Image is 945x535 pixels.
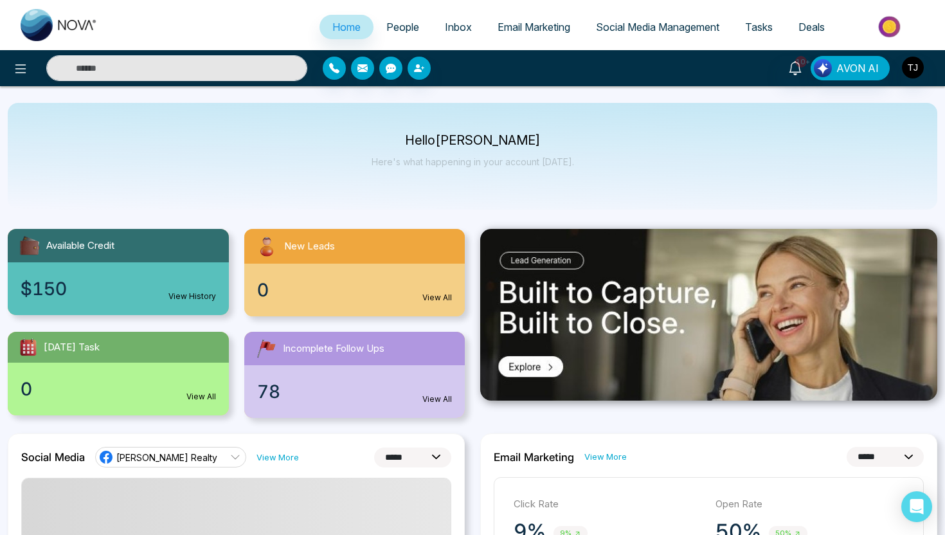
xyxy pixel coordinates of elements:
a: Home [319,15,373,39]
span: 78 [257,378,280,405]
img: todayTask.svg [18,337,39,358]
span: [DATE] Task [44,340,100,355]
span: Deals [798,21,825,33]
span: Social Media Management [596,21,719,33]
span: Home [332,21,361,33]
a: Social Media Management [583,15,732,39]
span: Incomplete Follow Ups [283,341,384,356]
span: Email Marketing [498,21,570,33]
a: 10+ [780,56,811,78]
a: View History [168,291,216,302]
a: People [373,15,432,39]
span: 10+ [795,56,807,68]
a: View All [422,394,452,405]
img: User Avatar [902,57,924,78]
a: Tasks [732,15,786,39]
h2: Email Marketing [494,451,574,464]
p: Hello [PERSON_NAME] [372,135,574,146]
img: availableCredit.svg [18,234,41,257]
div: Open Intercom Messenger [901,491,932,522]
span: 0 [21,376,32,403]
span: Inbox [445,21,472,33]
a: View All [422,292,452,304]
a: Deals [786,15,838,39]
span: AVON AI [836,60,879,76]
img: . [480,229,937,401]
a: New Leads0View All [237,229,473,316]
button: AVON AI [811,56,890,80]
span: New Leads [284,239,335,254]
span: $150 [21,275,67,302]
span: Tasks [745,21,773,33]
img: Nova CRM Logo [21,9,98,41]
h2: Social Media [21,451,85,464]
a: Incomplete Follow Ups78View All [237,332,473,418]
img: Market-place.gif [844,12,937,41]
a: View All [186,391,216,403]
span: Available Credit [46,239,114,253]
p: Click Rate [514,497,703,512]
span: People [386,21,419,33]
a: Email Marketing [485,15,583,39]
a: Inbox [432,15,485,39]
img: followUps.svg [255,337,278,360]
span: [PERSON_NAME] Realty [116,451,217,464]
img: newLeads.svg [255,234,279,258]
span: 0 [257,277,269,304]
a: View More [584,451,627,463]
p: Open Rate [715,497,905,512]
p: Here's what happening in your account [DATE]. [372,156,574,167]
img: Lead Flow [814,59,832,77]
a: View More [256,451,299,464]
